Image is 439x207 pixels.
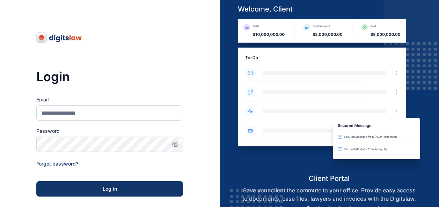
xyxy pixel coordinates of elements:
[232,174,426,183] h5: client portal
[232,19,426,174] img: client-portal
[36,161,78,167] a: Forgot password?
[36,181,183,197] button: Log in
[36,96,183,103] label: Email
[36,32,82,43] img: digitslaw-logo
[232,4,426,14] h5: welcome, client
[232,186,426,203] p: Save your client the commute to your office. Provide easy access to documents, case files, lawyer...
[36,128,183,135] label: Password
[36,70,183,84] h3: Login
[47,185,172,192] div: Log in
